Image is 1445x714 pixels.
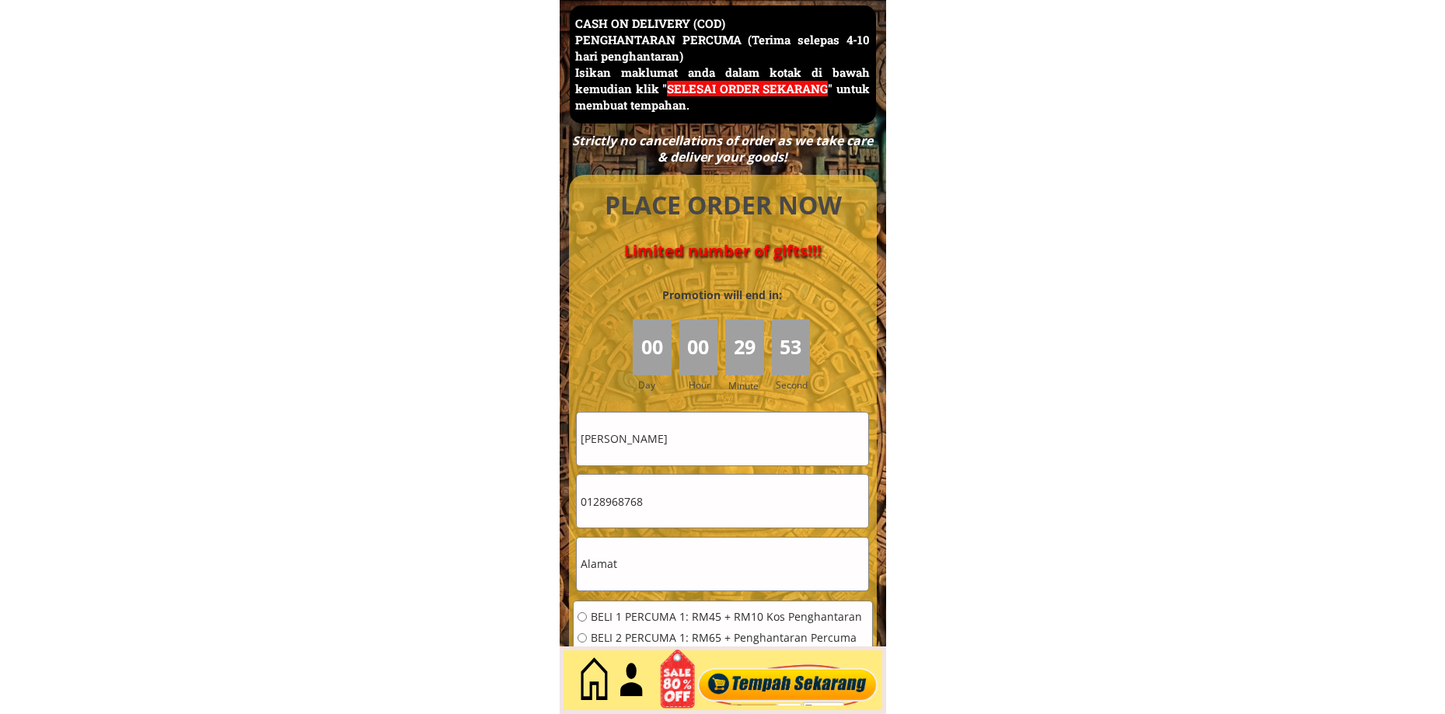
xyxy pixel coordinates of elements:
[634,287,810,304] h3: Promotion will end in:
[689,378,721,392] h3: Hour
[638,378,677,392] h3: Day
[577,538,868,590] input: Alamat
[577,475,868,528] input: Telefon
[577,413,868,465] input: Nama
[575,16,870,113] h3: CASH ON DELIVERY (COD) PENGHANTARAN PERCUMA (Terima selepas 4-10 hari penghantaran) Isikan maklum...
[591,632,863,643] span: BELI 2 PERCUMA 1: RM65 + Penghantaran Percuma
[587,242,859,260] h4: Limited number of gifts!!!
[728,378,763,393] h3: Minute
[776,378,814,392] h3: Second
[591,611,863,622] span: BELI 1 PERCUMA 1: RM45 + RM10 Kos Penghantaran
[567,133,878,165] div: Strictly no cancellations of order as we take care & deliver your goods!
[667,81,828,96] span: SELESAI ORDER SEKARANG
[587,188,859,223] h4: PLACE ORDER NOW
